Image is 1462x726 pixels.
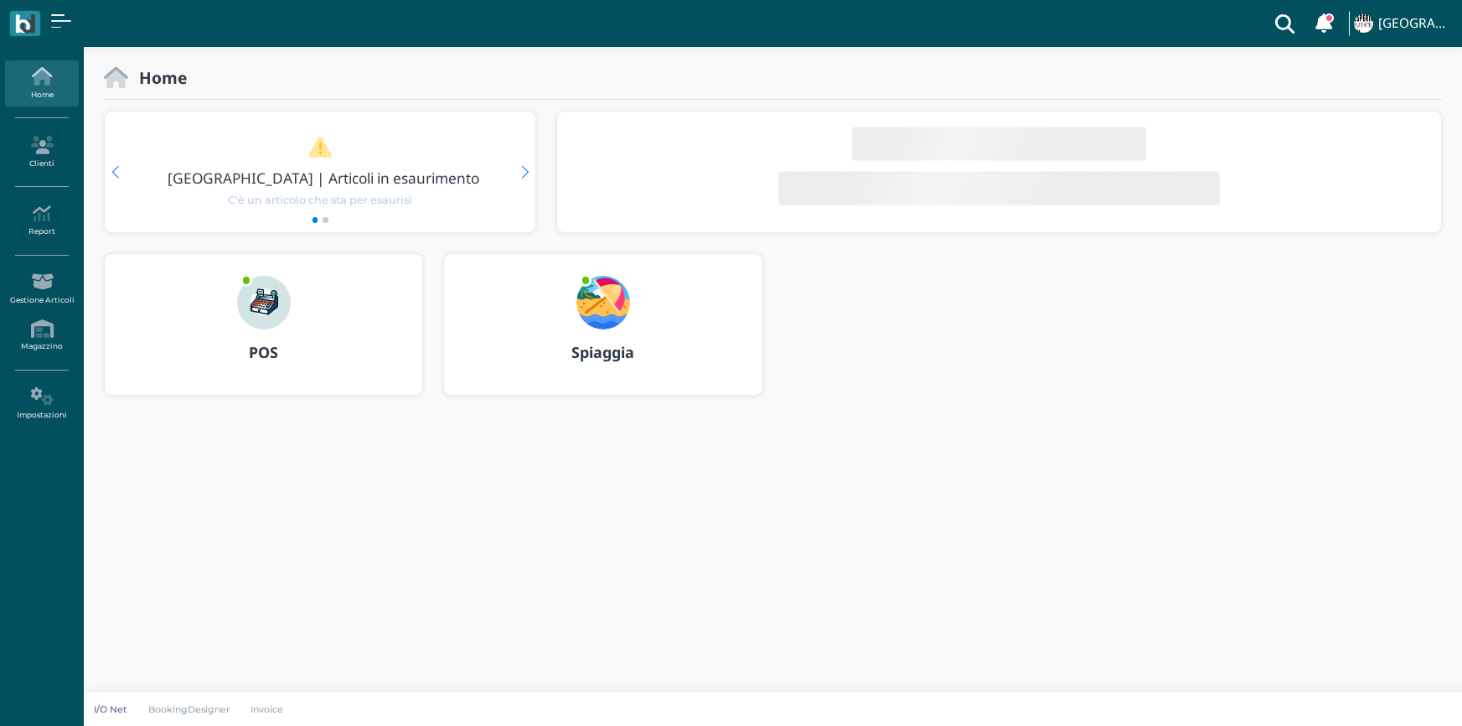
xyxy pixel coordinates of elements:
iframe: Help widget launcher [1343,674,1448,712]
a: [GEOGRAPHIC_DATA] | Articoli in esaurimento C'è un articolo che sta per esaurisi [137,136,504,208]
a: Impostazioni [5,381,78,427]
h2: Home [128,69,187,86]
a: Report [5,198,78,244]
img: ... [576,276,630,329]
div: Previous slide [111,166,119,179]
a: Magazzino [5,313,78,359]
img: logo [15,14,34,34]
div: 1 / 2 [105,111,535,232]
a: ... POS [104,253,423,416]
img: ... [237,276,291,329]
div: Next slide [521,166,529,179]
b: Spiaggia [571,342,634,362]
img: ... [1354,14,1372,33]
span: C'è un articolo che sta per esaurisi [228,192,412,208]
a: Clienti [5,129,78,175]
a: Gestione Articoli [5,266,78,312]
h3: [GEOGRAPHIC_DATA] | Articoli in esaurimento [140,170,507,186]
a: ... Spiaggia [443,253,762,416]
a: Home [5,60,78,106]
b: POS [249,342,278,362]
h4: [GEOGRAPHIC_DATA] [1378,17,1452,31]
a: ... [GEOGRAPHIC_DATA] [1351,3,1452,44]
